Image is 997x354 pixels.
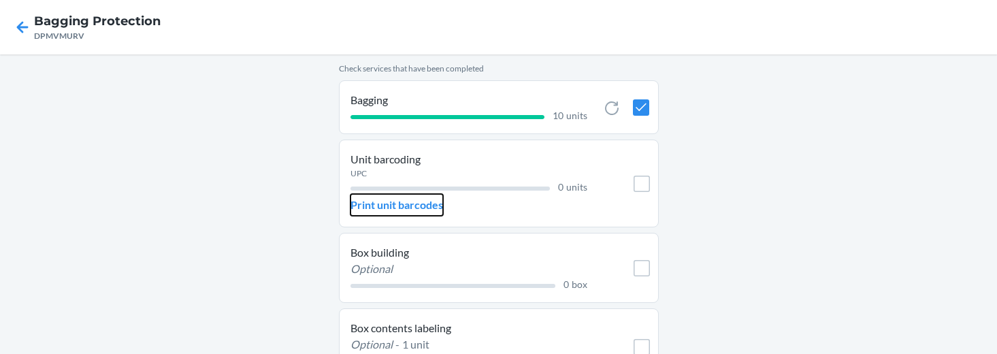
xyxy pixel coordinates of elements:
[350,262,393,275] i: Optional
[350,320,588,336] p: Box contents labeling
[566,110,587,121] span: units
[350,151,588,167] p: Unit barcoding
[350,167,367,180] p: UPC
[34,12,161,30] h4: Bagging Protection
[350,194,443,216] button: Print unit barcodes
[566,181,587,193] span: units
[350,197,443,213] p: Print unit barcodes
[350,338,393,351] i: Optional
[339,63,659,75] p: Check services that have been completed
[34,30,161,42] div: DPMVMURV
[558,181,563,193] span: 0
[563,278,569,290] span: 0
[350,92,588,108] p: Bagging
[395,336,399,353] p: -
[572,278,587,290] span: box
[350,244,588,261] p: Box building
[402,336,429,353] p: 1 unit
[553,110,563,121] span: 10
